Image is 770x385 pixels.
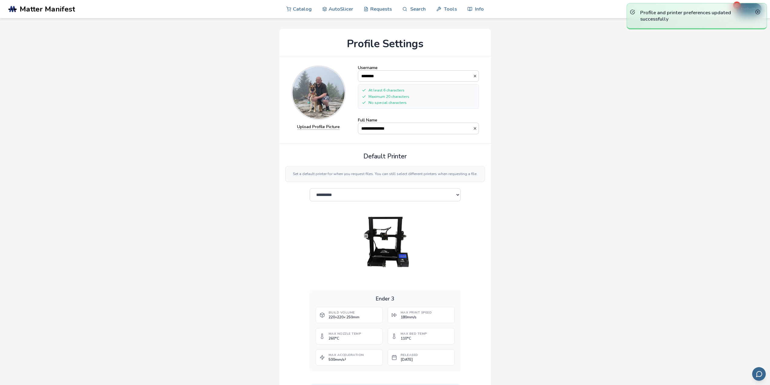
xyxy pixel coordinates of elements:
p: Profile and printer preferences updated successfully [640,9,754,22]
span: Max Acceleration [329,353,364,357]
label: Upload Profile Picture [297,124,340,130]
h1: Profile Settings [279,29,491,56]
span: 500 mm/s² [329,357,364,362]
span: Maximum 20 characters [369,95,409,99]
span: Max Bed Temp [401,332,427,336]
span: Max Nozzle Temp [329,332,361,336]
span: [DATE] [401,357,418,362]
span: 110 °C [401,336,427,340]
span: Max Print Speed [401,311,432,314]
span: No special characters [369,101,407,105]
p: Set a default printer for when you request files. You can still select different printers when re... [290,171,480,177]
img: Printer [347,214,423,270]
span: 220 × 220 × 250 mm [329,315,359,319]
label: Username [358,65,479,82]
button: Username [473,74,479,78]
span: Released [401,353,418,357]
label: Full Name [358,118,479,134]
button: Send feedback via email [752,367,766,381]
h3: Ender 3 [316,296,455,302]
span: 260 °C [329,336,361,340]
button: Full Name [473,126,479,131]
h2: Default Printer [285,153,485,160]
span: Build Volume [329,311,359,314]
span: 180 mm/s [401,315,432,319]
input: Full Name [358,123,473,134]
span: At least 6 characters [369,88,405,92]
span: Matter Manifest [20,5,75,13]
input: Username [358,71,473,81]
